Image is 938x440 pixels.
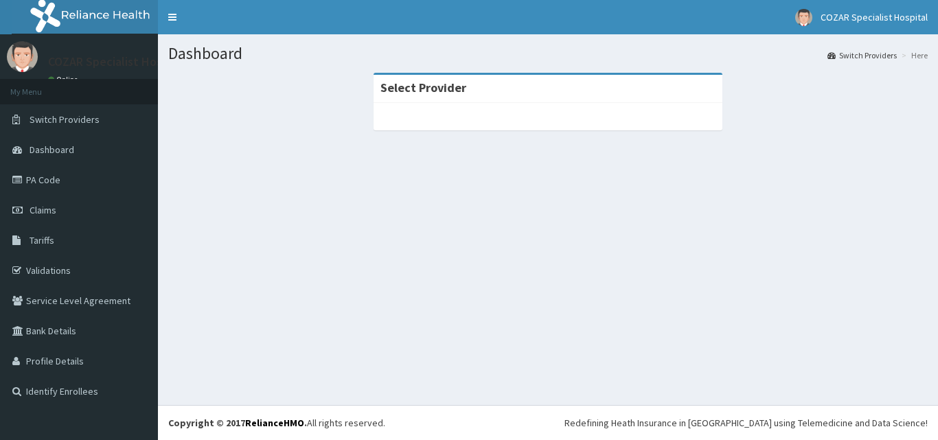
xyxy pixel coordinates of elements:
div: Redefining Heath Insurance in [GEOGRAPHIC_DATA] using Telemedicine and Data Science! [564,416,928,430]
span: Claims [30,204,56,216]
a: Online [48,75,81,84]
h1: Dashboard [168,45,928,62]
p: COZAR Specialist Hospital [48,56,187,68]
span: Switch Providers [30,113,100,126]
li: Here [898,49,928,61]
a: RelianceHMO [245,417,304,429]
strong: Select Provider [380,80,466,95]
img: User Image [7,41,38,72]
span: Tariffs [30,234,54,246]
img: User Image [795,9,812,26]
a: Switch Providers [827,49,897,61]
span: COZAR Specialist Hospital [821,11,928,23]
span: Dashboard [30,143,74,156]
strong: Copyright © 2017 . [168,417,307,429]
footer: All rights reserved. [158,405,938,440]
